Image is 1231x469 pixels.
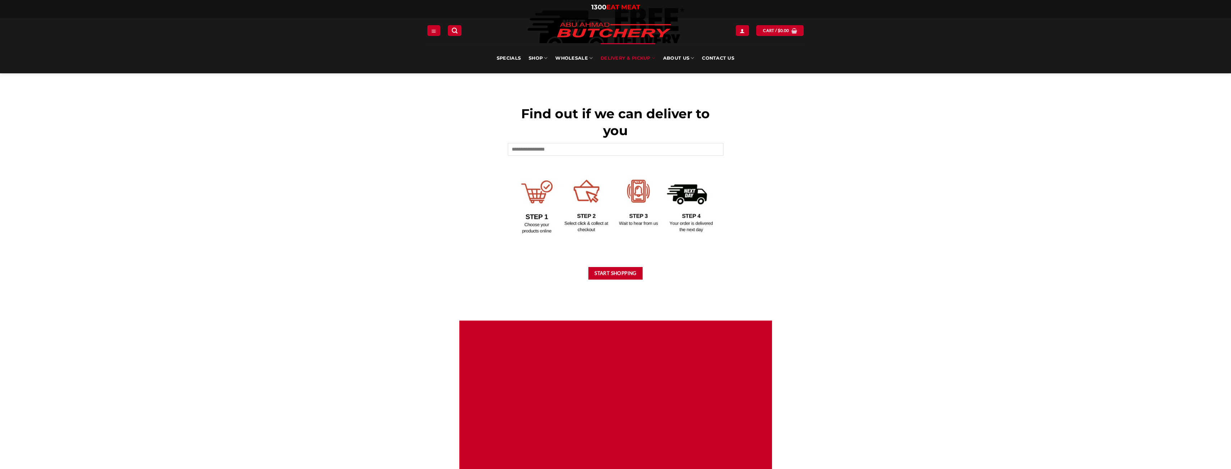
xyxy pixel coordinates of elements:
[606,3,640,11] span: EAT MEAT
[601,43,655,73] a: Delivery & Pickup
[591,3,606,11] span: 1300
[763,27,789,34] span: Cart /
[756,25,804,36] a: View cart
[555,43,593,73] a: Wholesale
[778,28,789,33] bdi: 0.00
[663,43,694,73] a: About Us
[551,18,677,43] img: Abu Ahmad Butchery
[702,43,734,73] a: Contact Us
[508,171,724,237] img: Delivery Options
[497,43,521,73] a: Specials
[736,25,749,36] a: Login
[448,25,461,36] a: Search
[591,3,640,11] a: 1300EAT MEAT
[529,43,547,73] a: SHOP
[778,27,780,34] span: $
[521,106,710,138] span: Find out if we can deliver to you
[427,25,440,36] a: Menu
[588,267,643,280] button: Start Shopping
